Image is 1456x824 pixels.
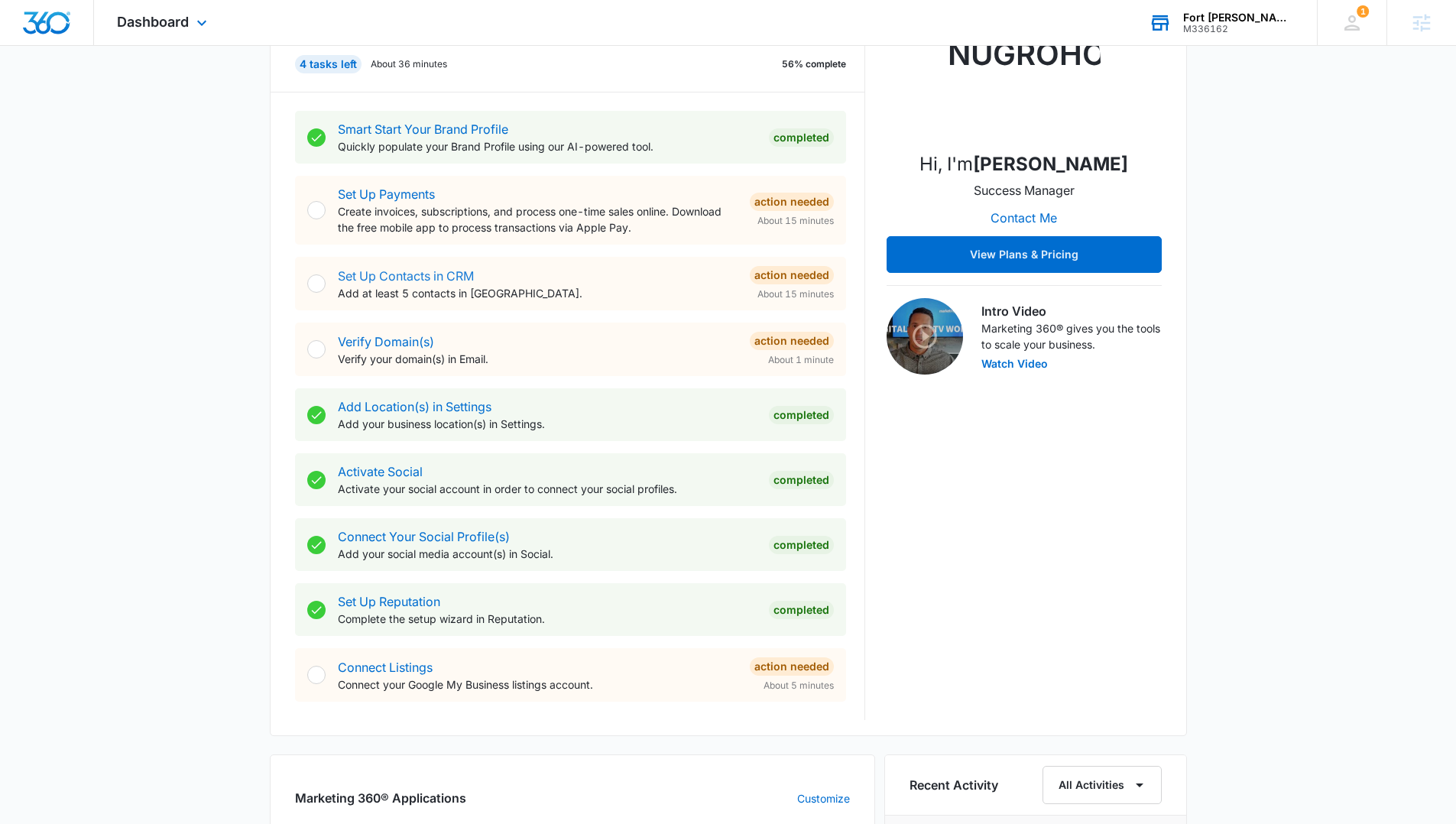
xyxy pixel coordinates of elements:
[338,481,757,497] p: Activate your social account in order to connect your social profiles.
[974,181,1075,200] p: Success Manager
[782,57,846,71] p: 56% complete
[887,298,963,375] img: Intro Video
[338,546,757,562] p: Add your social media account(s) in Social.
[338,187,435,202] a: Set Up Payments
[981,302,1162,320] h3: Intro Video
[769,471,834,489] div: Completed
[769,406,834,424] div: Completed
[1183,24,1295,34] div: account id
[1183,11,1295,24] div: account name
[371,57,447,71] p: About 36 minutes
[769,128,834,147] div: Completed
[338,611,757,627] p: Complete the setup wizard in Reputation.
[750,332,834,350] div: Action Needed
[338,416,757,432] p: Add your business location(s) in Settings.
[338,285,738,301] p: Add at least 5 contacts in [GEOGRAPHIC_DATA].
[338,351,738,367] p: Verify your domain(s) in Email.
[338,334,434,349] a: Verify Domain(s)
[768,353,834,367] span: About 1 minute
[295,789,466,807] h2: Marketing 360® Applications
[757,214,834,228] span: About 15 minutes
[295,55,362,73] div: 4 tasks left
[338,594,440,609] a: Set Up Reputation
[1357,5,1369,18] span: 1
[769,601,834,619] div: Completed
[981,358,1048,369] button: Watch Video
[338,464,423,479] a: Activate Social
[338,399,491,414] a: Add Location(s) in Settings
[750,193,834,211] div: Action Needed
[1043,766,1162,804] button: All Activities
[973,153,1128,175] strong: [PERSON_NAME]
[797,790,850,806] a: Customize
[769,536,834,554] div: Completed
[338,138,757,154] p: Quickly populate your Brand Profile using our AI-powered tool.
[764,679,834,693] span: About 5 minutes
[919,151,1128,178] p: Hi, I'm
[887,236,1162,273] button: View Plans & Pricing
[338,676,738,693] p: Connect your Google My Business listings account.
[338,529,510,544] a: Connect Your Social Profile(s)
[117,14,189,30] span: Dashboard
[750,266,834,284] div: Action Needed
[338,660,433,675] a: Connect Listings
[750,657,834,676] div: Action Needed
[338,203,738,235] p: Create invoices, subscriptions, and process one-time sales online. Download the free mobile app t...
[975,200,1072,236] button: Contact Me
[757,287,834,301] span: About 15 minutes
[910,776,998,794] h6: Recent Activity
[981,320,1162,352] p: Marketing 360® gives you the tools to scale your business.
[338,122,508,137] a: Smart Start Your Brand Profile
[1357,5,1369,18] div: notifications count
[338,268,474,284] a: Set Up Contacts in CRM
